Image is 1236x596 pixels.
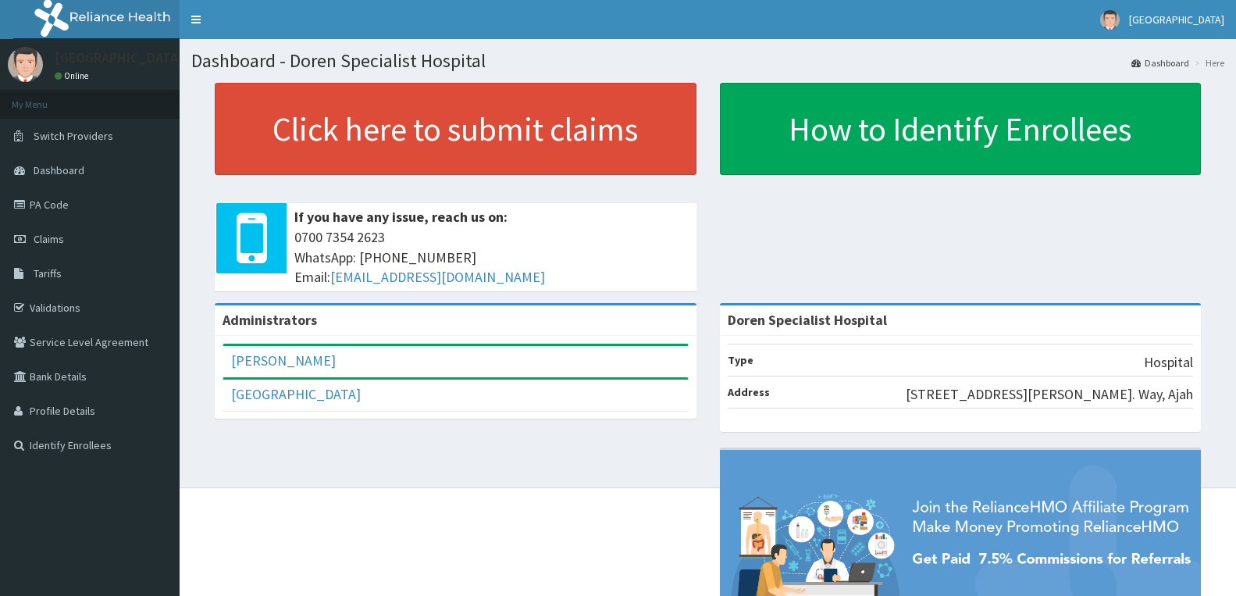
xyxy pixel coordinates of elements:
[231,352,336,369] a: [PERSON_NAME]
[1191,56,1224,70] li: Here
[294,227,689,287] span: 0700 7354 2623 WhatsApp: [PHONE_NUMBER] Email:
[906,384,1193,405] p: [STREET_ADDRESS][PERSON_NAME]. Way, Ajah
[1129,12,1224,27] span: [GEOGRAPHIC_DATA]
[34,266,62,280] span: Tariffs
[55,70,92,81] a: Online
[728,353,753,367] b: Type
[294,208,508,226] b: If you have any issue, reach us on:
[1144,352,1193,373] p: Hospital
[215,83,696,175] a: Click here to submit claims
[330,268,545,286] a: [EMAIL_ADDRESS][DOMAIN_NAME]
[728,385,770,399] b: Address
[1100,10,1120,30] img: User Image
[55,51,183,65] p: [GEOGRAPHIC_DATA]
[1131,56,1189,70] a: Dashboard
[34,163,84,177] span: Dashboard
[720,83,1202,175] a: How to Identify Enrollees
[34,232,64,246] span: Claims
[191,51,1224,71] h1: Dashboard - Doren Specialist Hospital
[223,311,317,329] b: Administrators
[34,129,113,143] span: Switch Providers
[231,385,361,403] a: [GEOGRAPHIC_DATA]
[8,47,43,82] img: User Image
[728,311,887,329] strong: Doren Specialist Hospital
